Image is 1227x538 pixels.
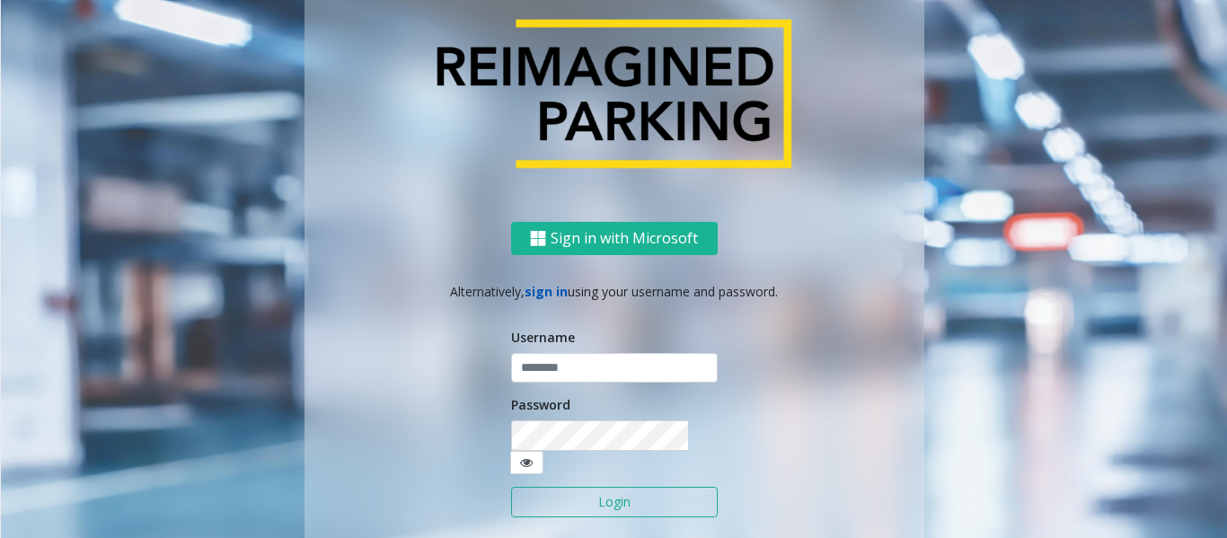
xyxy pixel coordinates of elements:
[511,395,570,414] label: Password
[322,282,906,301] p: Alternatively, using your username and password.
[511,328,575,347] label: Username
[511,222,718,255] button: Sign in with Microsoft
[511,487,718,517] button: Login
[525,283,568,300] a: sign in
